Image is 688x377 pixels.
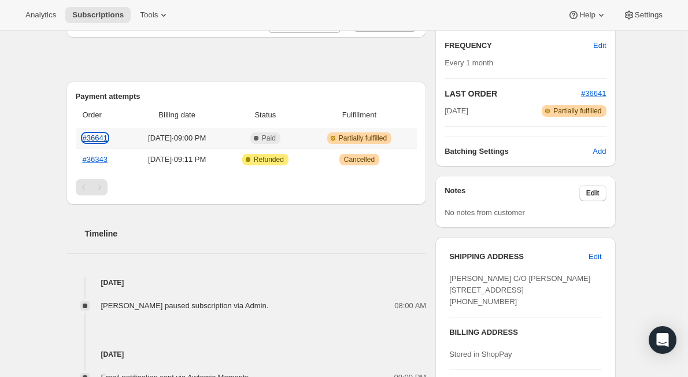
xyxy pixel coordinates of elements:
[254,155,284,164] span: Refunded
[635,10,663,20] span: Settings
[309,109,410,121] span: Fulfillment
[616,7,669,23] button: Settings
[589,251,601,263] span: Edit
[66,349,427,360] h4: [DATE]
[582,247,608,266] button: Edit
[449,350,512,358] span: Stored in ShopPay
[101,301,269,310] span: [PERSON_NAME] paused subscription via Admin.
[85,228,427,239] h2: Timeline
[76,179,417,195] nav: Pagination
[449,251,589,263] h3: SHIPPING ADDRESS
[581,88,606,99] button: #36641
[83,134,108,142] a: #36641
[66,277,427,289] h4: [DATE]
[449,274,590,306] span: [PERSON_NAME] C/O [PERSON_NAME] [STREET_ADDRESS] [PHONE_NUMBER]
[586,188,600,198] span: Edit
[445,208,525,217] span: No notes from customer
[76,91,417,102] h2: Payment attempts
[579,185,606,201] button: Edit
[445,146,593,157] h6: Batching Settings
[132,132,222,144] span: [DATE] · 09:00 PM
[65,7,131,23] button: Subscriptions
[445,185,579,201] h3: Notes
[339,134,387,143] span: Partially fulfilled
[83,155,108,164] a: #36343
[561,7,613,23] button: Help
[593,146,606,157] span: Add
[132,109,222,121] span: Billing date
[649,326,676,354] div: Open Intercom Messenger
[19,7,63,23] button: Analytics
[445,58,493,67] span: Every 1 month
[229,109,302,121] span: Status
[133,7,176,23] button: Tools
[553,106,601,116] span: Partially fulfilled
[581,89,606,98] a: #36641
[445,88,581,99] h2: LAST ORDER
[132,154,222,165] span: [DATE] · 09:11 PM
[344,155,375,164] span: Cancelled
[445,105,468,117] span: [DATE]
[72,10,124,20] span: Subscriptions
[586,142,613,161] button: Add
[593,40,606,51] span: Edit
[140,10,158,20] span: Tools
[25,10,56,20] span: Analytics
[76,102,129,128] th: Order
[449,327,601,338] h3: BILLING ADDRESS
[445,40,593,51] h2: FREQUENCY
[262,134,276,143] span: Paid
[579,10,595,20] span: Help
[586,36,613,55] button: Edit
[394,300,426,312] span: 08:00 AM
